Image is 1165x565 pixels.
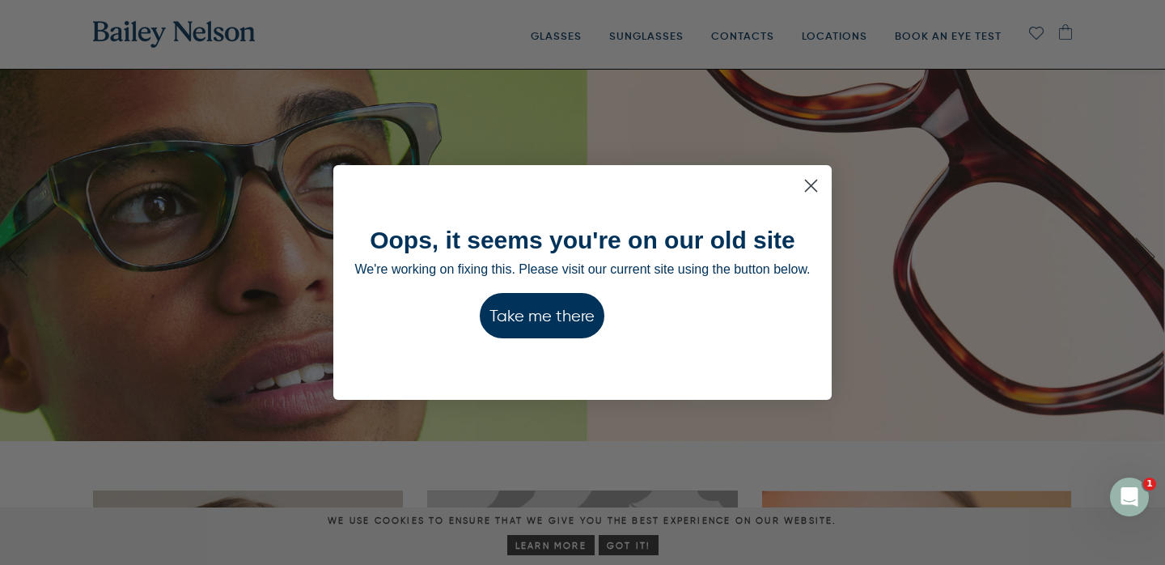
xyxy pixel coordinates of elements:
[370,227,795,253] span: Oops, it seems you're on our old site
[797,172,825,200] button: Close dialog
[1110,478,1149,516] iframe: Intercom live chat
[354,262,810,276] span: We're working on fixing this. Please visit our current site using the button below.
[1143,478,1156,491] span: 1
[480,293,604,338] button: Take me there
